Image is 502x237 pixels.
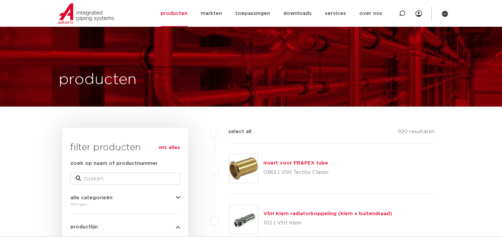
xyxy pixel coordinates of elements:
a: wis alles [159,144,180,152]
label: zoek op naam of productnummer [70,160,158,167]
h3: filter producten [70,141,180,154]
h1: producten [59,69,137,90]
p: 920 resultaten [398,128,435,138]
a: VSH Klem radiatorkoppeling (klem x buitendraad) [263,211,392,216]
span: productlijn [70,224,98,229]
p: 0382 | VSH Tectite Classic [263,167,329,178]
div: fittingen [70,200,180,208]
button: alle categorieën [70,195,180,200]
input: zoeken [70,173,180,185]
label: select all [218,128,251,136]
img: Thumbnail for VSH Klem radiatorkoppeling (klem x buitendraad) [229,205,258,233]
span: alle categorieën [70,195,112,200]
img: Thumbnail for Insert voor PB&PEX tube [229,154,258,183]
p: 102 | VSH Klem [263,218,392,228]
button: productlijn [70,224,180,229]
a: Insert voor PB&PEX tube [263,161,328,166]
